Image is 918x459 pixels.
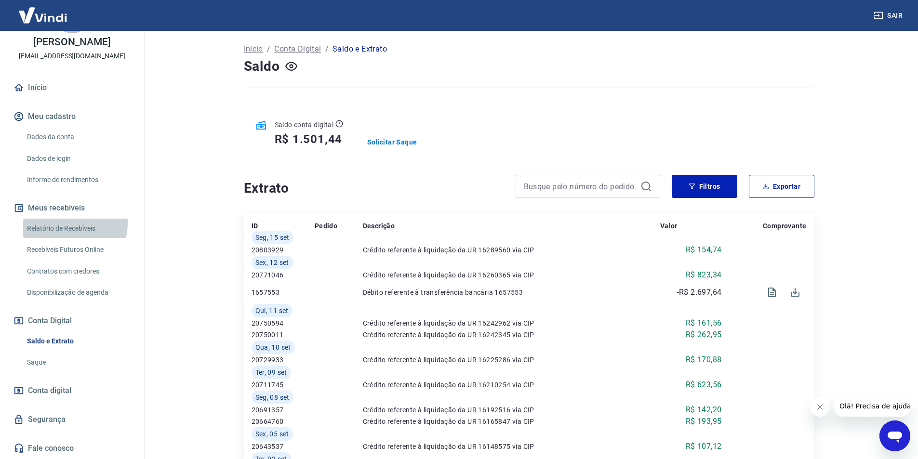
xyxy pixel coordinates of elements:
p: 1657553 [252,288,315,297]
p: 20771046 [252,270,315,280]
p: Descrição [363,221,395,231]
h4: Extrato [244,179,504,198]
a: Dados da conta [23,127,133,147]
p: Valor [660,221,678,231]
a: Conta Digital [274,43,321,55]
p: 20711745 [252,380,315,390]
a: Conta digital [12,380,133,401]
p: Pedido [315,221,337,231]
p: 20750011 [252,330,315,340]
p: [EMAIL_ADDRESS][DOMAIN_NAME] [19,51,125,61]
button: Conta Digital [12,310,133,331]
p: R$ 170,88 [686,354,722,366]
p: / [267,43,270,55]
p: 20750594 [252,318,315,328]
p: R$ 107,12 [686,441,722,452]
p: R$ 623,56 [686,379,722,391]
a: Saque [23,353,133,372]
h5: R$ 1.501,44 [275,131,343,147]
span: Seg, 08 set [255,393,290,402]
p: Crédito referente à liquidação da UR 16210254 via CIP [363,380,660,390]
h4: Saldo [244,57,280,76]
a: Início [244,43,263,55]
a: Relatório de Recebíveis [23,219,133,238]
button: Exportar [749,175,814,198]
img: Vindi [12,0,74,30]
span: Visualizar [760,281,784,304]
p: Comprovante [763,221,806,231]
p: Crédito referente à liquidação da UR 16289560 via CIP [363,245,660,255]
span: Sex, 12 set [255,258,289,267]
span: Ter, 09 set [255,367,287,377]
p: Débito referente à transferência bancária 1657553 [363,288,660,297]
a: Contratos com credores [23,262,133,281]
p: R$ 262,95 [686,329,722,341]
a: Informe de rendimentos [23,170,133,190]
p: ID [252,221,258,231]
p: 20803929 [252,245,315,255]
p: R$ 154,74 [686,244,722,256]
p: R$ 161,56 [686,317,722,329]
input: Busque pelo número do pedido [524,179,637,194]
p: -R$ 2.697,64 [677,287,722,298]
a: Início [12,77,133,98]
p: Crédito referente à liquidação da UR 16225286 via CIP [363,355,660,365]
button: Sair [872,7,906,25]
iframe: Botão para abrir a janela de mensagens [879,420,910,451]
span: Qui, 11 set [255,306,289,315]
p: R$ 193,95 [686,416,722,427]
p: Crédito referente à liquidação da UR 16260365 via CIP [363,270,660,280]
iframe: Fechar mensagem [811,397,830,417]
p: 20691357 [252,405,315,415]
a: Recebíveis Futuros Online [23,240,133,260]
a: Disponibilização de agenda [23,283,133,302]
button: Meu cadastro [12,106,133,127]
p: Saldo e Extrato [333,43,387,55]
p: 20643537 [252,442,315,451]
p: Saldo conta digital [275,120,334,130]
a: Dados de login [23,149,133,169]
span: Download [784,281,807,304]
span: Seg, 15 set [255,233,290,242]
a: Segurança [12,409,133,430]
span: Conta digital [28,384,71,397]
button: Filtros [672,175,737,198]
p: Crédito referente à liquidação da UR 16148575 via CIP [363,442,660,451]
p: Crédito referente à liquidação da UR 16192516 via CIP [363,405,660,415]
a: Saldo e Extrato [23,331,133,351]
span: Olá! Precisa de ajuda? [6,7,81,14]
p: Crédito referente à liquidação da UR 16165847 via CIP [363,417,660,426]
button: Meus recebíveis [12,197,133,219]
a: Solicitar Saque [367,137,417,147]
p: 20664760 [252,417,315,426]
p: R$ 823,34 [686,269,722,281]
p: [PERSON_NAME] [33,37,110,47]
a: Fale conosco [12,438,133,459]
iframe: Mensagem da empresa [834,395,910,417]
span: Qua, 10 set [255,342,291,352]
p: Crédito referente à liquidação da UR 16242345 via CIP [363,330,660,340]
p: 20729933 [252,355,315,365]
p: Crédito referente à liquidação da UR 16242962 via CIP [363,318,660,328]
p: R$ 142,20 [686,404,722,416]
span: Sex, 05 set [255,429,289,439]
p: / [325,43,329,55]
